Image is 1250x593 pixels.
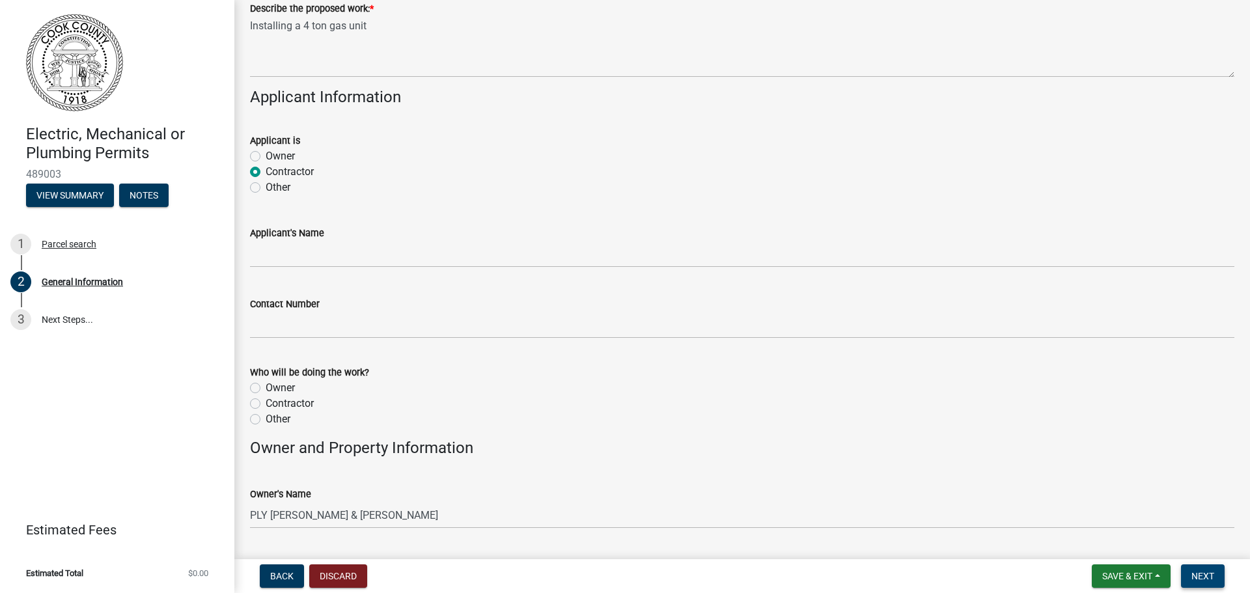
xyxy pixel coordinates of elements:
[270,571,294,581] span: Back
[1102,571,1152,581] span: Save & Exit
[260,564,304,588] button: Back
[250,88,1234,107] h4: Applicant Information
[250,5,374,14] label: Describe the proposed work:
[266,411,290,427] label: Other
[250,137,300,146] label: Applicant is
[10,234,31,255] div: 1
[26,184,114,207] button: View Summary
[309,564,367,588] button: Discard
[250,490,311,499] label: Owner's Name
[250,229,324,238] label: Applicant's Name
[119,184,169,207] button: Notes
[266,380,295,396] label: Owner
[26,14,123,111] img: Cook County, Georgia
[250,439,1234,458] h4: Owner and Property Information
[42,240,96,249] div: Parcel search
[266,164,314,180] label: Contractor
[119,191,169,201] wm-modal-confirm: Notes
[10,271,31,292] div: 2
[42,277,123,286] div: General Information
[26,125,224,163] h4: Electric, Mechanical or Plumbing Permits
[1181,564,1225,588] button: Next
[188,569,208,577] span: $0.00
[26,168,208,180] span: 489003
[250,368,369,378] label: Who will be doing the work?
[266,396,314,411] label: Contractor
[26,569,83,577] span: Estimated Total
[266,180,290,195] label: Other
[250,300,320,309] label: Contact Number
[10,517,214,543] a: Estimated Fees
[1092,564,1171,588] button: Save & Exit
[1191,571,1214,581] span: Next
[10,309,31,330] div: 3
[266,148,295,164] label: Owner
[26,191,114,201] wm-modal-confirm: Summary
